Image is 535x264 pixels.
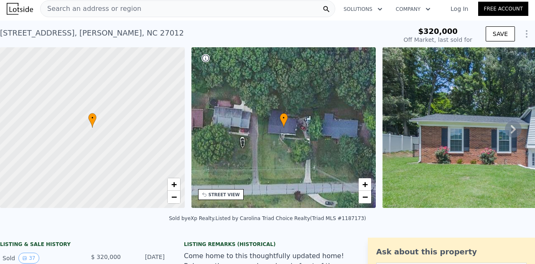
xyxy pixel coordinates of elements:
[168,178,180,191] a: Zoom in
[18,253,39,264] button: View historical data
[441,5,478,13] a: Log In
[280,114,288,122] span: •
[486,26,515,41] button: SAVE
[7,3,33,15] img: Lotside
[3,253,77,264] div: Sold
[376,246,527,258] div: Ask about this property
[389,2,437,17] button: Company
[127,253,165,264] div: [DATE]
[88,114,97,122] span: •
[337,2,389,17] button: Solutions
[359,178,371,191] a: Zoom in
[169,215,215,221] div: Sold by eXp Realty .
[209,192,240,198] div: STREET VIEW
[418,27,458,36] span: $320,000
[88,113,97,128] div: •
[184,241,351,248] div: Listing Remarks (Historical)
[280,113,288,128] div: •
[91,254,121,260] span: $ 320,000
[362,179,368,190] span: +
[362,192,368,202] span: −
[404,36,472,44] div: Off Market, last sold for
[171,192,176,202] span: −
[41,4,141,14] span: Search an address or region
[359,191,371,203] a: Zoom out
[216,215,366,221] div: Listed by Carolina Triad Choice Realty (Triad MLS #1187173)
[171,179,176,190] span: +
[518,26,535,42] button: Show Options
[168,191,180,203] a: Zoom out
[478,2,528,16] a: Free Account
